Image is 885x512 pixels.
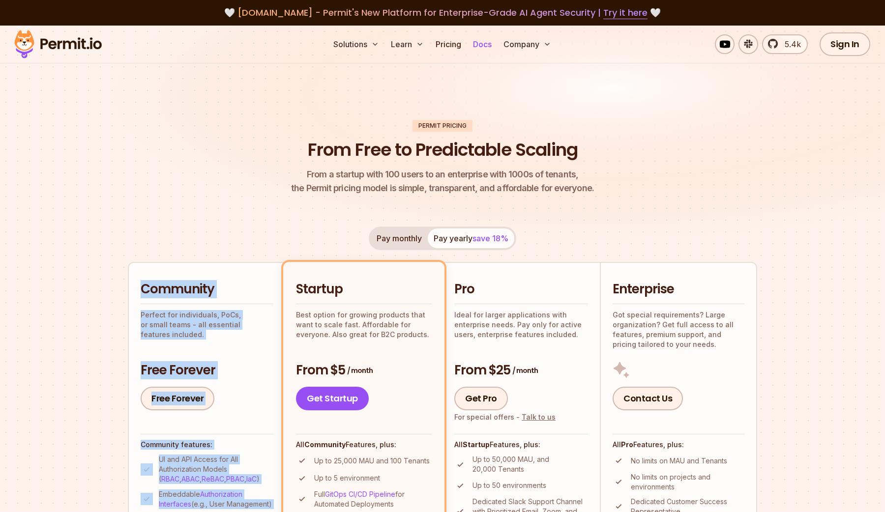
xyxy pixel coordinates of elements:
[291,168,594,181] span: From a startup with 100 users to an enterprise with 1000s of tenants,
[141,440,273,450] h4: Community features:
[226,475,244,483] a: PBAC
[246,475,257,483] a: IaC
[141,387,214,410] a: Free Forever
[454,310,588,340] p: Ideal for larger applications with enterprise needs. Pay only for active users, enterprise featur...
[387,34,428,54] button: Learn
[304,440,346,449] strong: Community
[621,440,633,449] strong: Pro
[631,456,727,466] p: No limits on MAU and Tenants
[454,387,508,410] a: Get Pro
[314,473,380,483] p: Up to 5 environment
[454,412,556,422] div: For special offers -
[159,490,242,508] a: Authorization Interfaces
[413,120,472,132] div: Permit Pricing
[512,366,538,375] span: / month
[347,366,373,375] span: / month
[779,38,801,50] span: 5.4k
[10,28,106,61] img: Permit logo
[463,440,490,449] strong: Startup
[500,34,555,54] button: Company
[613,440,744,450] h4: All Features, plus:
[454,362,588,379] h3: From $25
[161,475,179,483] a: RBAC
[296,387,369,410] a: Get Startup
[325,490,395,498] a: GitOps CI/CD Pipeline
[237,6,648,19] span: [DOMAIN_NAME] - Permit's New Platform for Enterprise-Grade AI Agent Security |
[613,310,744,349] p: Got special requirements? Large organization? Get full access to all features, premium support, a...
[141,362,273,379] h3: Free Forever
[159,455,273,484] p: UI and API Access for All Authorization Models ( , , , , )
[24,6,861,20] div: 🤍 🤍
[296,310,432,340] p: Best option for growing products that want to scale fast. Affordable for everyone. Also great for...
[329,34,383,54] button: Solutions
[469,34,496,54] a: Docs
[202,475,224,483] a: ReBAC
[291,168,594,195] p: the Permit pricing model is simple, transparent, and affordable for everyone.
[454,440,588,450] h4: All Features, plus:
[181,475,200,483] a: ABAC
[613,281,744,298] h2: Enterprise
[762,34,808,54] a: 5.4k
[159,489,273,509] p: Embeddable (e.g., User Management)
[296,440,432,450] h4: All Features, plus:
[522,413,556,421] a: Talk to us
[432,34,465,54] a: Pricing
[314,489,432,509] p: Full for Automated Deployments
[141,310,273,340] p: Perfect for individuals, PoCs, or small teams - all essential features included.
[296,362,432,379] h3: From $5
[141,281,273,298] h2: Community
[308,138,578,162] h1: From Free to Predictable Scaling
[314,456,430,466] p: Up to 25,000 MAU and 100 Tenants
[631,472,744,492] p: No limits on projects and environments
[613,387,683,410] a: Contact Us
[296,281,432,298] h2: Startup
[603,6,648,19] a: Try it here
[472,455,588,474] p: Up to 50,000 MAU, and 20,000 Tenants
[820,32,870,56] a: Sign In
[472,481,546,490] p: Up to 50 environments
[454,281,588,298] h2: Pro
[371,228,428,248] button: Pay monthly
